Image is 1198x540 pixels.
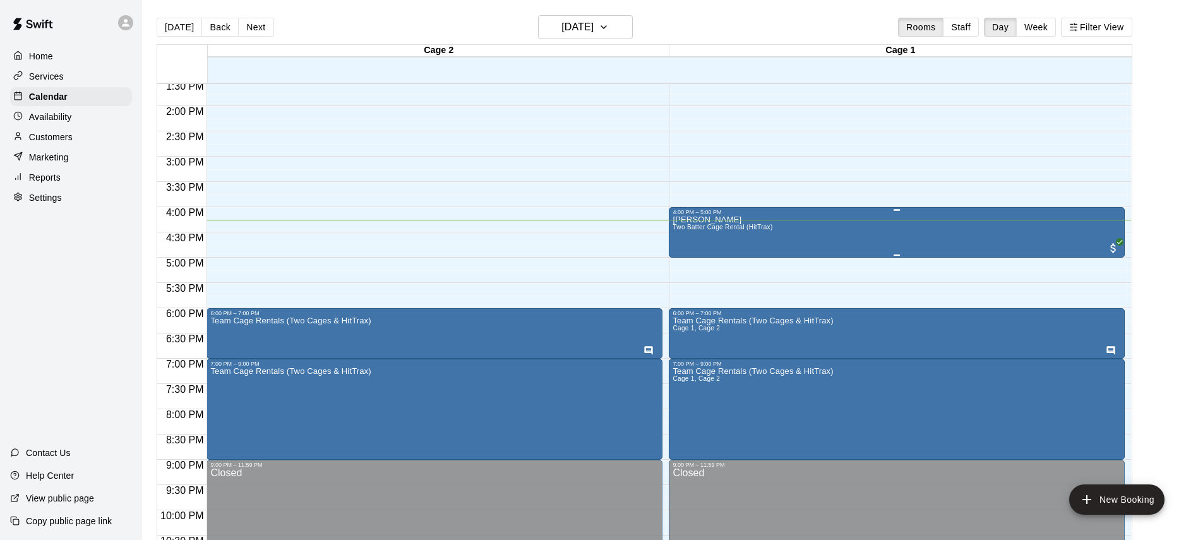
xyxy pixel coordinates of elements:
[163,157,207,167] span: 3:00 PM
[29,111,72,123] p: Availability
[673,462,1121,468] div: 9:00 PM – 11:59 PM
[561,18,594,36] h6: [DATE]
[10,188,132,207] a: Settings
[29,171,61,184] p: Reports
[29,70,64,83] p: Services
[10,148,132,167] a: Marketing
[163,232,207,243] span: 4:30 PM
[984,18,1017,37] button: Day
[163,258,207,268] span: 5:00 PM
[673,224,772,231] span: Two Batter Cage Rental (HitTrax)
[157,18,202,37] button: [DATE]
[669,359,1125,460] div: 7:00 PM – 9:00 PM: Team Cage Rentals (Two Cages & HitTrax)
[238,18,273,37] button: Next
[29,191,62,204] p: Settings
[1107,242,1120,255] span: All customers have paid
[163,283,207,294] span: 5:30 PM
[163,384,207,395] span: 7:30 PM
[210,361,659,367] div: 7:00 PM – 9:00 PM
[29,90,68,103] p: Calendar
[210,310,659,316] div: 6:00 PM – 7:00 PM
[673,375,720,382] span: Cage 1, Cage 2
[673,325,720,332] span: Cage 1, Cage 2
[163,485,207,496] span: 9:30 PM
[673,209,1121,215] div: 4:00 PM – 5:00 PM
[26,447,71,459] p: Contact Us
[943,18,979,37] button: Staff
[673,310,1121,316] div: 6:00 PM – 7:00 PM
[26,469,74,482] p: Help Center
[644,345,654,356] svg: Has notes
[29,131,73,143] p: Customers
[29,50,53,63] p: Home
[673,361,1121,367] div: 7:00 PM – 9:00 PM
[163,359,207,369] span: 7:00 PM
[1106,345,1116,356] svg: Has notes
[10,47,132,66] a: Home
[163,333,207,344] span: 6:30 PM
[1061,18,1132,37] button: Filter View
[1069,484,1165,515] button: add
[207,359,662,460] div: 7:00 PM – 9:00 PM: Team Cage Rentals (Two Cages & HitTrax)
[898,18,943,37] button: Rooms
[163,308,207,319] span: 6:00 PM
[10,107,132,126] a: Availability
[669,207,1125,258] div: 4:00 PM – 5:00 PM: Josiah Escobedo
[157,510,207,521] span: 10:00 PM
[26,515,112,527] p: Copy public page link
[669,45,1131,57] div: Cage 1
[669,308,1125,359] div: 6:00 PM – 7:00 PM: Team Cage Rentals (Two Cages & HitTrax)
[163,81,207,92] span: 1:30 PM
[163,182,207,193] span: 3:30 PM
[26,492,94,505] p: View public page
[207,308,662,359] div: 6:00 PM – 7:00 PM: Team Cage Rentals (Two Cages & HitTrax)
[163,131,207,142] span: 2:30 PM
[10,168,132,187] a: Reports
[208,45,669,57] div: Cage 2
[163,207,207,218] span: 4:00 PM
[163,409,207,420] span: 8:00 PM
[163,106,207,117] span: 2:00 PM
[163,460,207,471] span: 9:00 PM
[10,128,132,147] a: Customers
[1016,18,1056,37] button: Week
[163,435,207,445] span: 8:30 PM
[538,15,633,39] button: [DATE]
[10,87,132,106] a: Calendar
[10,67,132,86] a: Services
[29,151,69,164] p: Marketing
[201,18,239,37] button: Back
[210,462,659,468] div: 9:00 PM – 11:59 PM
